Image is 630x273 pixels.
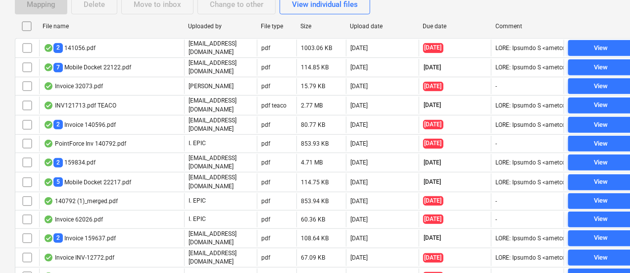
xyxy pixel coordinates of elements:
span: [DATE] [423,63,442,72]
div: OCR finished [44,102,53,109]
div: View [594,119,608,131]
div: - [495,216,497,223]
div: Invoice 140596.pdf [44,120,116,129]
div: OCR finished [44,216,53,223]
div: OCR finished [44,140,53,148]
span: 2 [53,158,63,167]
div: [DATE] [350,102,368,109]
span: 5 [53,177,63,187]
div: [DATE] [350,45,368,52]
div: OCR finished [44,63,53,71]
span: 7 [53,63,63,72]
p: [EMAIL_ADDRESS][DOMAIN_NAME] [189,173,253,190]
div: 140792 (1)_merged.pdf [44,197,118,205]
div: 114.75 KB [301,179,329,186]
div: View [594,43,608,54]
div: OCR finished [44,178,53,186]
div: 853.94 KB [301,198,329,205]
div: OCR finished [44,159,53,166]
span: 2 [53,43,63,53]
p: [EMAIL_ADDRESS][DOMAIN_NAME] [189,154,253,171]
div: View [594,62,608,73]
div: Mobile Docket 22217.pdf [44,177,131,187]
div: 4.71 MB [301,159,323,166]
p: I. EPIC [189,139,206,148]
div: - [495,83,497,90]
div: Size [300,23,342,30]
span: [DATE] [423,196,443,206]
div: 1003.06 KB [301,45,332,52]
span: [DATE] [423,234,442,242]
span: [DATE] [423,82,443,91]
span: [DATE] [423,139,443,148]
span: [DATE] [423,178,442,186]
div: View [594,81,608,92]
div: 853.93 KB [301,140,329,147]
div: pdf [261,83,270,90]
p: I. EPIC [189,197,206,205]
div: pdf [261,159,270,166]
p: [EMAIL_ADDRESS][DOMAIN_NAME] [189,116,253,133]
div: [DATE] [350,216,368,223]
div: pdf [261,198,270,205]
div: Invoice 159637.pdf [44,233,116,243]
iframe: Chat Widget [581,225,630,273]
div: pdf [261,121,270,128]
div: pdf teaco [261,102,287,109]
span: [DATE] [423,215,443,224]
p: [EMAIL_ADDRESS][DOMAIN_NAME] [189,249,253,266]
div: OCR finished [44,121,53,129]
div: [DATE] [350,198,368,205]
div: View [594,176,608,188]
div: 60.36 KB [301,216,325,223]
div: View [594,214,608,225]
div: 15.79 KB [301,83,325,90]
div: 2.77 MB [301,102,323,109]
div: - [495,198,497,205]
div: pdf [261,216,270,223]
div: View [594,100,608,111]
div: Invoice 32073.pdf [44,82,103,90]
span: [DATE] [423,101,442,109]
div: pdf [261,64,270,71]
div: 80.77 KB [301,121,325,128]
div: View [594,195,608,207]
div: View [594,138,608,150]
div: OCR finished [44,234,53,242]
div: pdf [261,254,270,261]
div: Mobile Docket 22122.pdf [44,63,131,72]
div: [DATE] [350,83,368,90]
span: 2 [53,233,63,243]
div: pdf [261,140,270,147]
div: Upload date [350,23,415,30]
span: [DATE] [423,43,443,53]
div: pdf [261,235,270,242]
div: [DATE] [350,140,368,147]
div: - [495,140,497,147]
div: [DATE] [350,121,368,128]
div: [DATE] [350,159,368,166]
div: Invoice 62026.pdf [44,216,103,223]
div: 108.64 KB [301,235,329,242]
span: [DATE] [423,253,443,263]
div: OCR finished [44,82,53,90]
div: 159834.pdf [44,158,96,167]
div: OCR finished [44,44,53,52]
div: Uploaded by [188,23,253,30]
div: Invoice INV-12772.pdf [44,254,114,262]
div: PointForce Inv 140792.pdf [44,140,126,148]
div: Due date [423,23,487,30]
p: [EMAIL_ADDRESS][DOMAIN_NAME] [189,59,253,76]
span: 2 [53,120,63,129]
div: File type [261,23,292,30]
p: I. EPIC [189,215,206,223]
div: 67.09 KB [301,254,325,261]
div: 114.85 KB [301,64,329,71]
div: [DATE] [350,254,368,261]
p: [EMAIL_ADDRESS][DOMAIN_NAME] [189,230,253,247]
div: pdf [261,45,270,52]
div: [DATE] [350,179,368,186]
div: OCR finished [44,197,53,205]
div: View [594,157,608,168]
